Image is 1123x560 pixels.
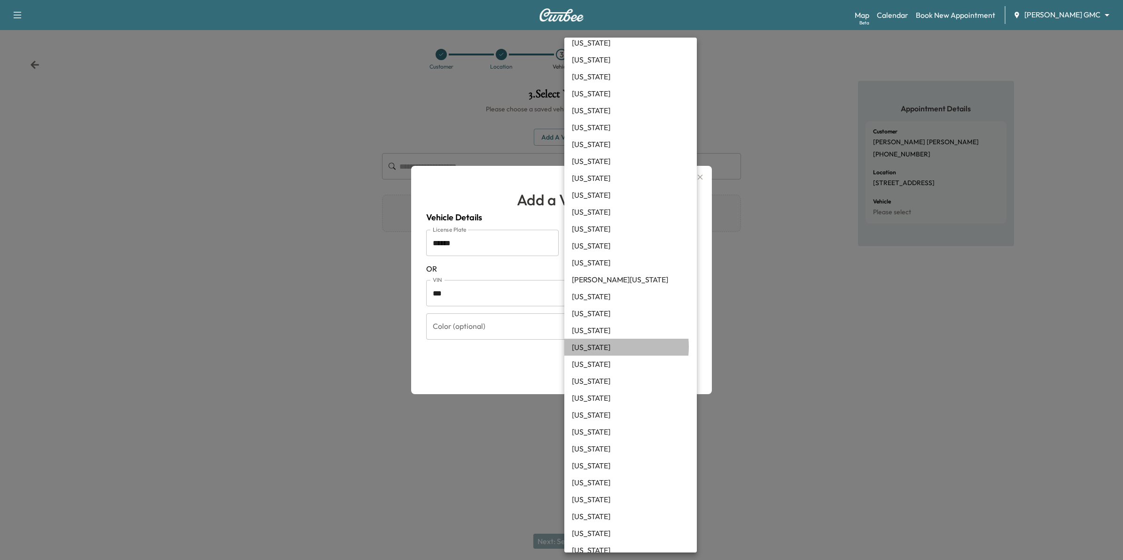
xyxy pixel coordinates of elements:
li: [US_STATE] [564,406,697,423]
li: [US_STATE] [564,153,697,170]
li: [US_STATE] [564,423,697,440]
li: [US_STATE] [564,389,697,406]
li: [US_STATE] [564,542,697,559]
li: [US_STATE] [564,187,697,203]
li: [US_STATE] [564,170,697,187]
li: [US_STATE] [564,322,697,339]
li: [US_STATE] [564,288,697,305]
li: [US_STATE] [564,440,697,457]
li: [US_STATE] [564,51,697,68]
li: [US_STATE] [564,356,697,373]
li: [US_STATE] [564,102,697,119]
li: [US_STATE] [564,474,697,491]
li: [US_STATE] [564,237,697,254]
li: [US_STATE] [564,525,697,542]
li: [US_STATE] [564,68,697,85]
li: [US_STATE] [564,119,697,136]
li: [US_STATE] [564,491,697,508]
li: [US_STATE] [564,339,697,356]
li: [US_STATE] [564,34,697,51]
li: [US_STATE] [564,203,697,220]
li: [US_STATE] [564,508,697,525]
li: [US_STATE] [564,373,697,389]
li: [US_STATE] [564,136,697,153]
li: [US_STATE] [564,254,697,271]
li: [US_STATE] [564,457,697,474]
li: [US_STATE] [564,305,697,322]
li: [US_STATE] [564,220,697,237]
li: [PERSON_NAME][US_STATE] [564,271,697,288]
li: [US_STATE] [564,85,697,102]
